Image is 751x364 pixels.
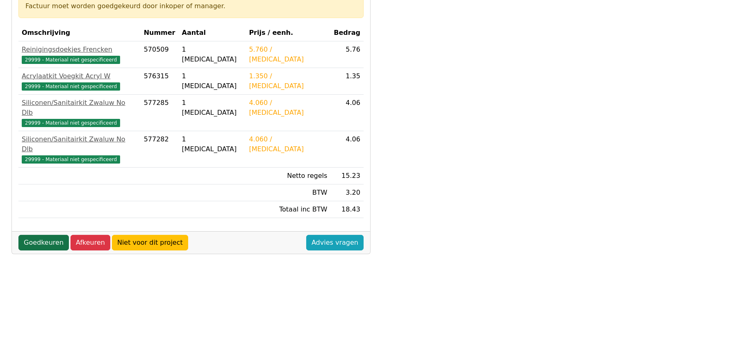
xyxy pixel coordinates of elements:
span: 29999 - Materiaal niet gespecificeerd [22,82,120,91]
td: 18.43 [330,201,364,218]
div: 1 [MEDICAL_DATA] [182,45,243,64]
div: 4.060 / [MEDICAL_DATA] [249,98,327,118]
td: 577285 [141,95,179,131]
td: 15.23 [330,168,364,184]
td: Totaal inc BTW [246,201,330,218]
div: Siliconen/Sanitairkit Zwaluw No Dlb [22,98,137,118]
div: Reinigingsdoekjes Frencken [22,45,137,55]
span: 29999 - Materiaal niet gespecificeerd [22,56,120,64]
a: Reinigingsdoekjes Frencken29999 - Materiaal niet gespecificeerd [22,45,137,64]
div: Siliconen/Sanitairkit Zwaluw No Dlb [22,134,137,154]
td: 3.20 [330,184,364,201]
td: 4.06 [330,95,364,131]
td: BTW [246,184,330,201]
th: Prijs / eenh. [246,25,330,41]
div: Factuur moet worden goedgekeurd door inkoper of manager. [25,1,357,11]
td: 576315 [141,68,179,95]
th: Omschrijving [18,25,141,41]
div: 5.760 / [MEDICAL_DATA] [249,45,327,64]
a: Advies vragen [306,235,364,250]
th: Nummer [141,25,179,41]
th: Bedrag [330,25,364,41]
div: 4.060 / [MEDICAL_DATA] [249,134,327,154]
div: Acrylaatkit Voegkit Acryl W [22,71,137,81]
div: 1.350 / [MEDICAL_DATA] [249,71,327,91]
td: 1.35 [330,68,364,95]
a: Afkeuren [71,235,110,250]
span: 29999 - Materiaal niet gespecificeerd [22,155,120,164]
a: Niet voor dit project [112,235,188,250]
span: 29999 - Materiaal niet gespecificeerd [22,119,120,127]
div: 1 [MEDICAL_DATA] [182,98,243,118]
div: 1 [MEDICAL_DATA] [182,134,243,154]
a: Siliconen/Sanitairkit Zwaluw No Dlb29999 - Materiaal niet gespecificeerd [22,134,137,164]
a: Siliconen/Sanitairkit Zwaluw No Dlb29999 - Materiaal niet gespecificeerd [22,98,137,127]
td: Netto regels [246,168,330,184]
a: Goedkeuren [18,235,69,250]
td: 4.06 [330,131,364,168]
td: 5.76 [330,41,364,68]
div: 1 [MEDICAL_DATA] [182,71,243,91]
a: Acrylaatkit Voegkit Acryl W29999 - Materiaal niet gespecificeerd [22,71,137,91]
td: 577282 [141,131,179,168]
th: Aantal [179,25,246,41]
td: 570509 [141,41,179,68]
